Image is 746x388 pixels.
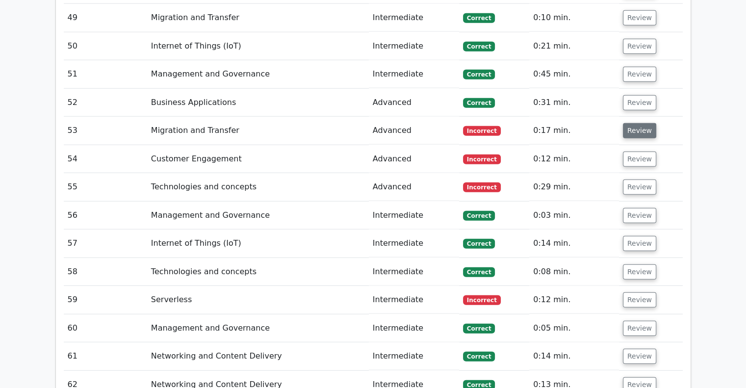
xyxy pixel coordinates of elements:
td: 0:05 min. [529,314,619,342]
td: Management and Governance [147,202,369,230]
span: Incorrect [463,155,501,164]
td: Intermediate [369,258,459,286]
button: Review [623,208,656,223]
td: Technologies and concepts [147,258,369,286]
td: 54 [64,145,147,173]
td: 57 [64,230,147,258]
button: Review [623,123,656,138]
button: Review [623,39,656,54]
td: 56 [64,202,147,230]
span: Incorrect [463,182,501,192]
td: Intermediate [369,286,459,314]
span: Correct [463,352,495,362]
td: 58 [64,258,147,286]
td: Intermediate [369,314,459,342]
td: Intermediate [369,60,459,88]
button: Review [623,292,656,308]
span: Correct [463,211,495,221]
button: Review [623,349,656,364]
td: Internet of Things (IoT) [147,230,369,258]
td: 0:08 min. [529,258,619,286]
td: Serverless [147,286,369,314]
td: Customer Engagement [147,145,369,173]
td: 0:03 min. [529,202,619,230]
td: 55 [64,173,147,201]
td: 59 [64,286,147,314]
td: 0:31 min. [529,89,619,117]
td: Advanced [369,89,459,117]
td: 60 [64,314,147,342]
td: 0:12 min. [529,145,619,173]
button: Review [623,264,656,280]
td: Technologies and concepts [147,173,369,201]
button: Review [623,95,656,110]
td: Intermediate [369,342,459,370]
td: 0:10 min. [529,4,619,32]
td: Networking and Content Delivery [147,342,369,370]
td: 50 [64,32,147,60]
td: Intermediate [369,230,459,258]
button: Review [623,152,656,167]
td: Advanced [369,173,459,201]
td: Migration and Transfer [147,4,369,32]
td: Intermediate [369,32,459,60]
span: Correct [463,98,495,108]
button: Review [623,321,656,336]
button: Review [623,236,656,251]
button: Review [623,67,656,82]
span: Incorrect [463,295,501,305]
td: 0:14 min. [529,230,619,258]
td: 49 [64,4,147,32]
td: 0:17 min. [529,117,619,145]
span: Correct [463,13,495,23]
button: Review [623,180,656,195]
span: Correct [463,70,495,79]
td: Intermediate [369,4,459,32]
td: Management and Governance [147,60,369,88]
span: Correct [463,324,495,334]
button: Review [623,10,656,26]
td: Migration and Transfer [147,117,369,145]
td: 0:45 min. [529,60,619,88]
td: 53 [64,117,147,145]
span: Incorrect [463,126,501,136]
td: Advanced [369,117,459,145]
td: 0:14 min. [529,342,619,370]
span: Correct [463,267,495,277]
td: Internet of Things (IoT) [147,32,369,60]
td: 61 [64,342,147,370]
td: 0:12 min. [529,286,619,314]
td: 52 [64,89,147,117]
td: Intermediate [369,202,459,230]
td: 51 [64,60,147,88]
td: Advanced [369,145,459,173]
td: Management and Governance [147,314,369,342]
td: 0:29 min. [529,173,619,201]
td: Business Applications [147,89,369,117]
span: Correct [463,42,495,52]
td: 0:21 min. [529,32,619,60]
span: Correct [463,239,495,249]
